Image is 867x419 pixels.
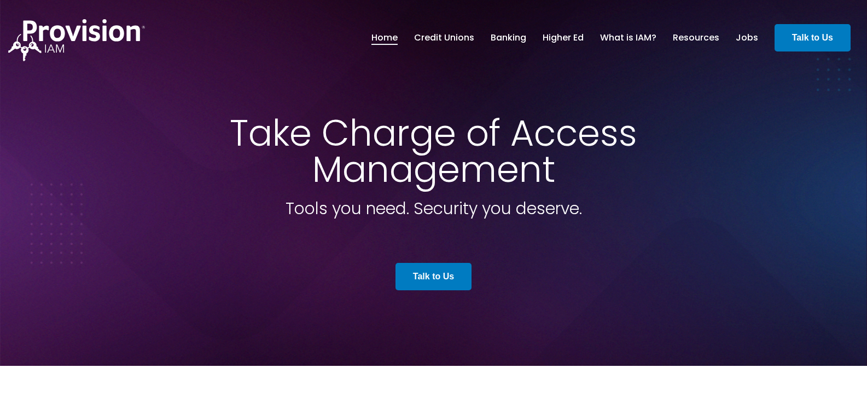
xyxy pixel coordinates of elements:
[491,28,526,47] a: Banking
[8,19,145,61] img: ProvisionIAM-Logo-White
[413,272,454,281] strong: Talk to Us
[543,28,584,47] a: Higher Ed
[286,197,582,220] span: Tools you need. Security you deserve.
[736,28,758,47] a: Jobs
[230,108,637,194] span: Take Charge of Access Management
[673,28,719,47] a: Resources
[414,28,474,47] a: Credit Unions
[371,28,398,47] a: Home
[792,33,833,42] strong: Talk to Us
[363,20,766,55] nav: menu
[775,24,851,51] a: Talk to Us
[395,263,472,290] a: Talk to Us
[600,28,656,47] a: What is IAM?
